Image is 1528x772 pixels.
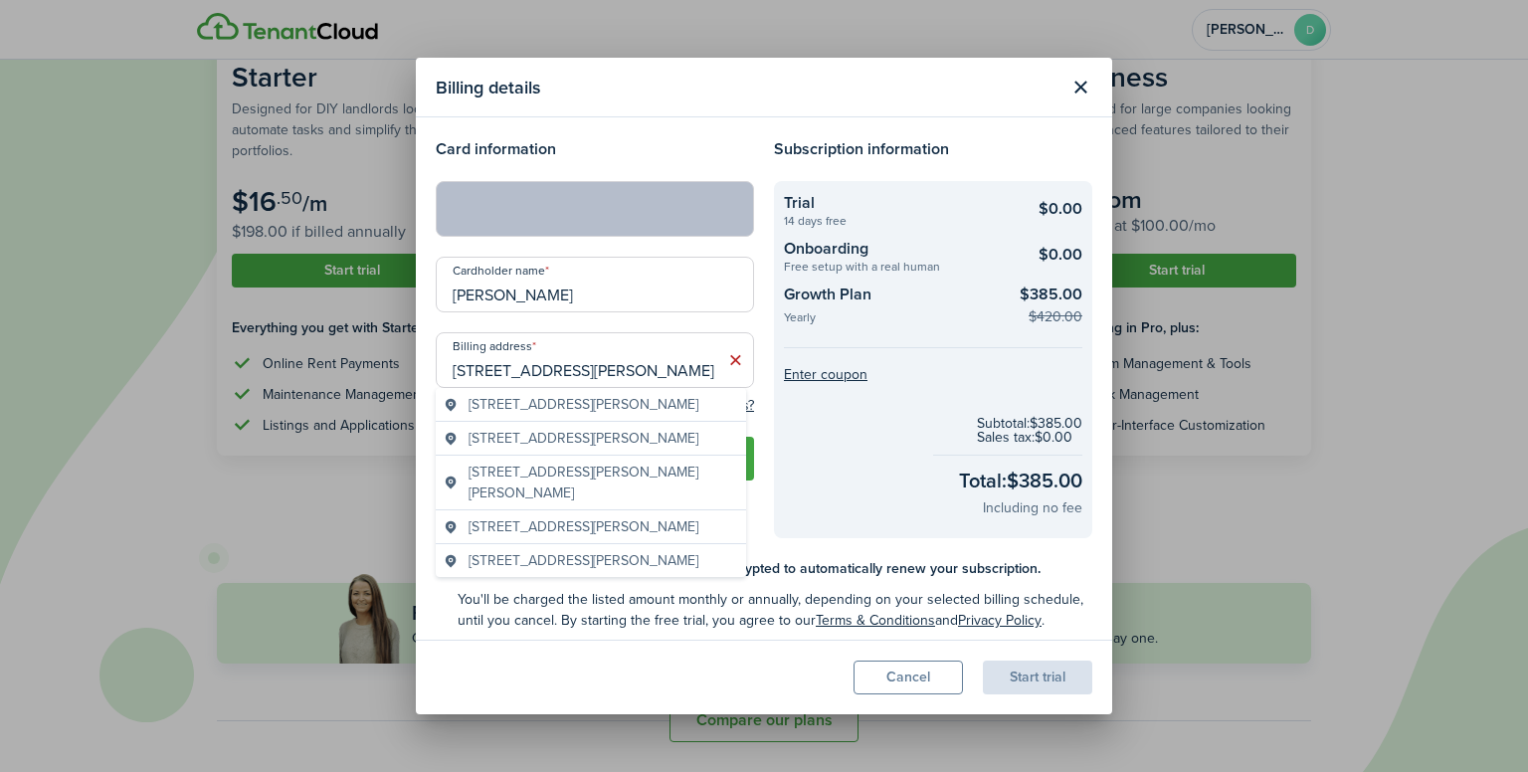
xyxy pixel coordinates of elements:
a: Terms & Conditions [816,610,935,631]
a: Privacy Policy [958,610,1042,631]
checkout-summary-item-main-price: $0.00 [1039,197,1082,221]
iframe: Secure card payment input frame [449,200,741,219]
checkout-summary-item-description: 14 days free [784,215,1008,227]
checkout-summary-item-description: Yearly [784,311,1008,328]
input: Start typing the address and then select from the dropdown [436,332,754,388]
button: Enter coupon [784,368,867,382]
checkout-summary-item-title: Growth Plan [784,283,1008,311]
span: [STREET_ADDRESS][PERSON_NAME] [469,550,698,571]
modal-title: Billing details [436,68,1058,106]
h4: Subscription information [774,137,1092,161]
h4: Card information [436,137,754,161]
checkout-summary-item-title: Trial [784,191,1008,215]
span: [STREET_ADDRESS][PERSON_NAME] [469,428,698,449]
checkout-subtotal-item: Subtotal: $385.00 [977,417,1082,431]
checkout-summary-item-title: Onboarding [784,237,1008,261]
button: Close modal [1063,71,1097,104]
checkout-summary-item-old-price: $420.00 [1029,306,1082,327]
checkout-summary-item-description: Free setup with a real human [784,261,1008,273]
checkout-subtotal-item: Sales tax: $0.00 [977,431,1082,445]
span: [STREET_ADDRESS][PERSON_NAME] [469,516,698,537]
span: [STREET_ADDRESS][PERSON_NAME] [469,394,698,415]
span: [STREET_ADDRESS][PERSON_NAME][PERSON_NAME] [469,462,738,503]
button: Cancel [854,661,963,694]
checkout-total-main: Total: $385.00 [959,466,1082,495]
checkout-summary-item-main-price: $0.00 [1039,243,1082,267]
checkout-summary-item-main-price: $385.00 [1020,283,1082,306]
checkout-total-secondary: Including no fee [983,497,1082,518]
checkout-terms-main: Your payment info is securely stored and encrypted to automatically renew your subscription. [458,558,1092,579]
checkout-terms-secondary: You'll be charged the listed amount monthly or annually, depending on your selected billing sched... [458,589,1092,631]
